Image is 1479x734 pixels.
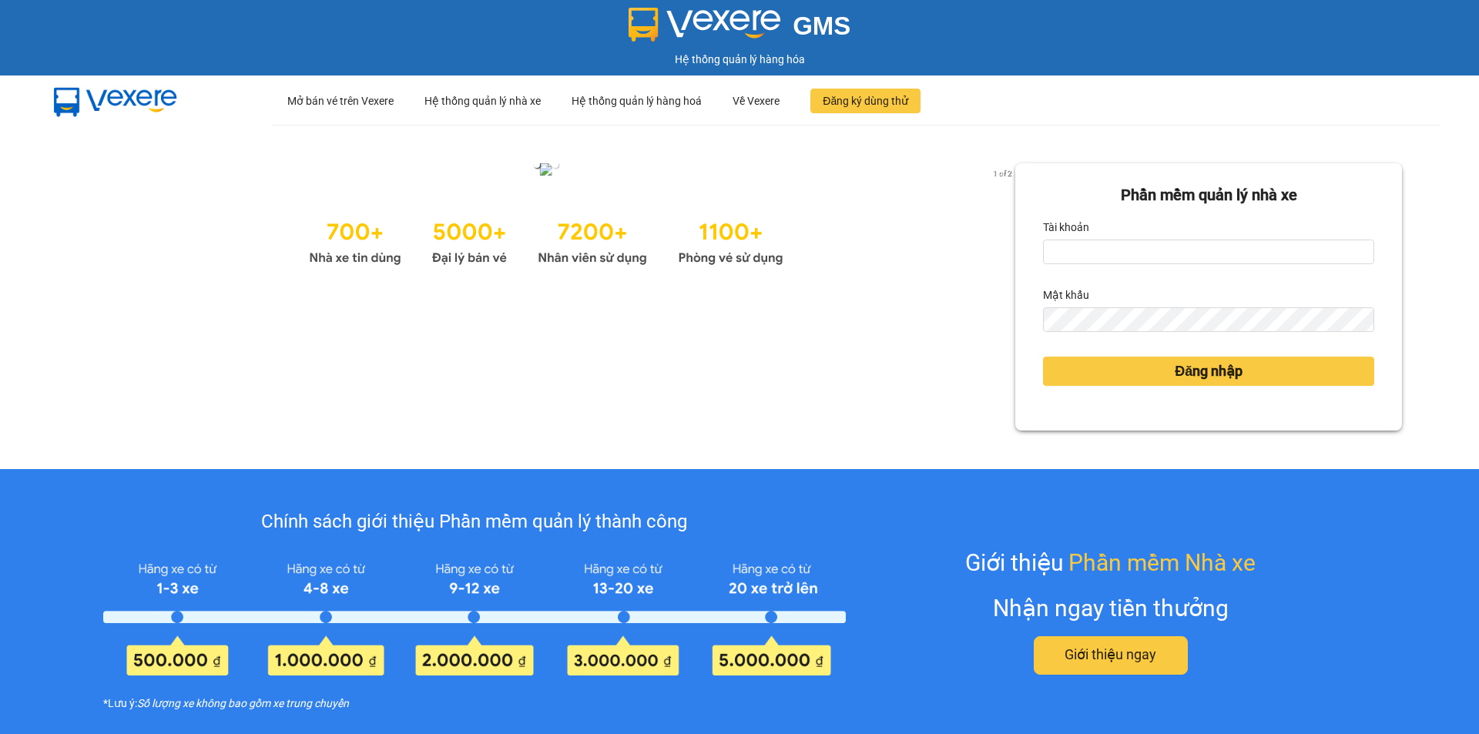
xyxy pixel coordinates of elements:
[629,23,851,35] a: GMS
[993,590,1229,626] div: Nhận ngay tiền thưởng
[1175,360,1243,382] span: Đăng nhập
[4,51,1475,68] div: Hệ thống quản lý hàng hóa
[287,76,394,126] div: Mở bán vé trên Vexere
[77,163,99,180] button: previous slide / item
[534,162,540,168] li: slide item 1
[1065,644,1156,665] span: Giới thiệu ngay
[823,92,908,109] span: Đăng ký dùng thử
[1043,283,1089,307] label: Mật khẩu
[1034,636,1188,675] button: Giới thiệu ngay
[1068,545,1256,581] span: Phần mềm Nhà xe
[793,12,850,40] span: GMS
[103,508,845,537] div: Chính sách giới thiệu Phần mềm quản lý thành công
[137,695,349,712] i: Số lượng xe không bao gồm xe trung chuyển
[1043,307,1374,332] input: Mật khẩu
[994,163,1015,180] button: next slide / item
[552,162,558,168] li: slide item 2
[309,211,783,270] img: Statistics.png
[733,76,780,126] div: Về Vexere
[103,556,845,675] img: policy-intruduce-detail.png
[424,76,541,126] div: Hệ thống quản lý nhà xe
[103,695,845,712] div: *Lưu ý:
[1043,357,1374,386] button: Đăng nhập
[1043,183,1374,207] div: Phần mềm quản lý nhà xe
[988,163,1015,183] p: 1 of 2
[572,76,702,126] div: Hệ thống quản lý hàng hoá
[39,75,193,126] img: mbUUG5Q.png
[1043,215,1089,240] label: Tài khoản
[965,545,1256,581] div: Giới thiệu
[1043,240,1374,264] input: Tài khoản
[810,89,921,113] button: Đăng ký dùng thử
[629,8,781,42] img: logo 2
